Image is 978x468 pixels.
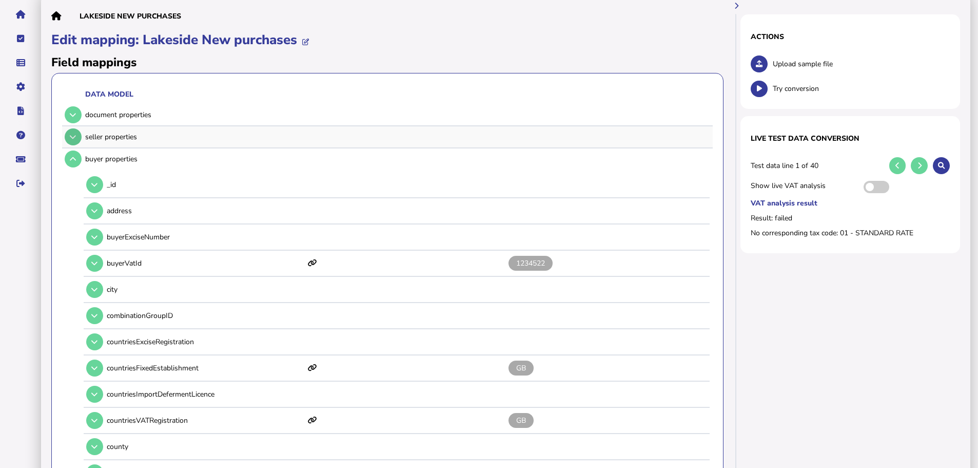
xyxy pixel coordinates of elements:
p: address [107,206,304,216]
i: This item has mappings defined [308,417,317,424]
button: Open [65,151,82,167]
button: Open [86,438,103,455]
p: countriesImportDefermentLicence [107,389,304,399]
button: Sign out [10,173,31,194]
p: buyerExciseNumber [107,232,304,242]
i: This item has mappings defined [308,259,317,267]
div: seller properties [85,132,709,142]
span: GB [508,361,534,376]
p: countriesFixedEstablishment [107,363,304,373]
span: 1234522 [508,256,553,271]
button: Data manager [10,52,31,73]
span: Show live VAT analysis [751,181,858,193]
th: Data model [85,89,710,100]
p: _id [107,180,304,190]
h2: Field mappings [51,54,723,70]
button: Open [65,128,82,145]
button: Developer hub links [10,100,31,122]
p: combinationGroupID [107,311,304,321]
div: buyer properties [85,154,709,164]
h1: Edit mapping: Lakeside New purchases [51,31,723,52]
button: Upload sample file. [751,55,768,72]
button: Home [10,4,31,25]
span: GB [508,413,534,428]
label: VAT analysis result [751,198,950,208]
h1: Live test data conversion [751,134,950,143]
button: Open [86,386,103,403]
div: Lakeside New purchases [80,11,181,21]
button: Test conversion. [751,81,768,98]
div: document properties [85,110,709,120]
p: countriesVATRegistration [107,416,304,425]
button: Open [86,255,103,272]
button: Open [86,307,103,324]
button: Open [86,281,103,298]
span: Try conversion [773,84,950,93]
button: Raise a support ticket [10,148,31,170]
span: Test data line 1 of 40 [751,161,884,171]
button: Open [86,333,103,350]
button: Help pages [10,124,31,146]
button: Open [86,229,103,246]
button: Open [65,106,82,123]
p: countriesExciseRegistration [107,337,304,347]
button: Open [86,176,103,193]
button: Open [86,412,103,429]
h1: Actions [751,32,950,42]
button: Tasks [10,28,31,49]
p: county [107,442,304,452]
span: Upload sample file [773,59,950,69]
button: Edit mapping name [297,33,314,50]
i: This item has mappings defined [308,364,317,371]
label: No corresponding tax code: 01 - STANDARD RATE [751,228,950,238]
button: Open [86,360,103,377]
p: buyerVatId [107,258,304,268]
button: Manage settings [10,76,31,98]
button: Open [86,202,103,219]
label: Result: failed [751,213,950,223]
p: city [107,285,304,294]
